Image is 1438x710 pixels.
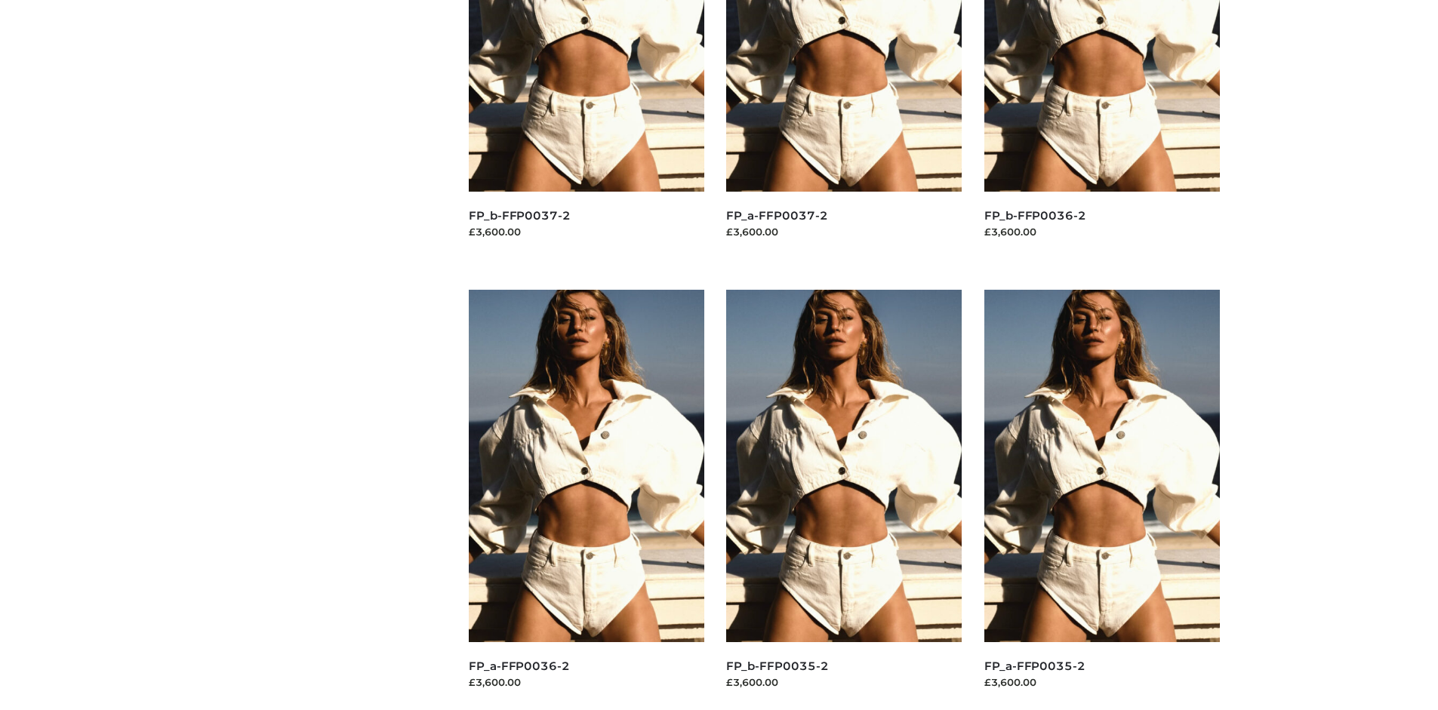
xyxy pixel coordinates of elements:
div: £3,600.00 [469,675,704,690]
a: FP_a-FFP0037-2 [726,208,827,223]
div: £3,600.00 [726,675,962,690]
a: FP_a-FFP0036-2 [469,659,570,673]
span: Back to top [1381,608,1419,646]
div: £3,600.00 [984,224,1220,239]
a: FP_b-FFP0035-2 [726,659,828,673]
a: FP_b-FFP0037-2 [469,208,571,223]
a: FP_a-FFP0035-2 [984,659,1085,673]
div: £3,600.00 [984,675,1220,690]
div: £3,600.00 [726,224,962,239]
a: FP_b-FFP0036-2 [984,208,1086,223]
div: £3,600.00 [469,224,704,239]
